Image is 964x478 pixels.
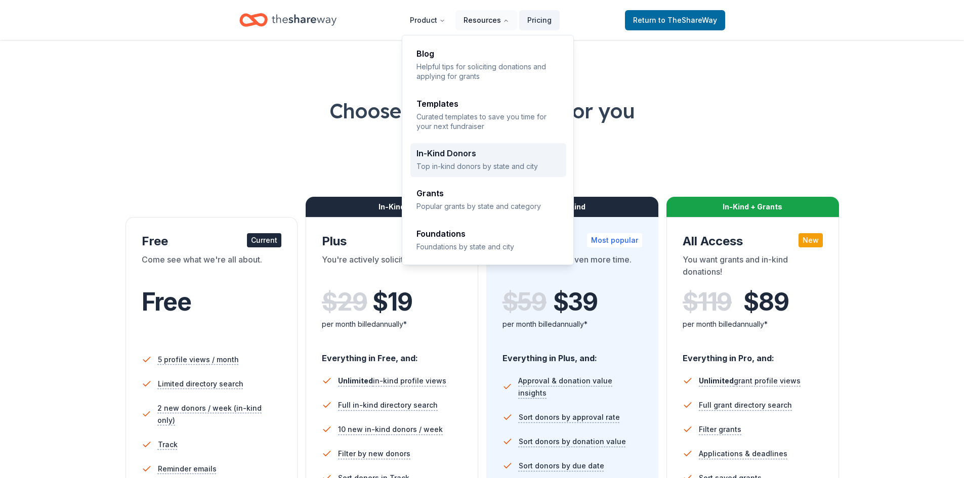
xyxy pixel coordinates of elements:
[338,399,438,411] span: Full in-kind directory search
[239,8,337,32] a: Home
[683,233,823,249] div: All Access
[799,233,823,247] div: New
[519,411,620,423] span: Sort donors by approval rate
[410,94,566,138] a: TemplatesCurated templates to save you time for your next fundraiser
[633,14,717,26] span: Return
[158,378,243,390] span: Limited directory search
[416,62,560,81] p: Helpful tips for soliciting donations and applying for grants
[142,287,191,317] span: Free
[306,197,478,217] div: In-Kind
[502,253,643,282] div: You want to save even more time.
[699,399,792,411] span: Full grant directory search
[416,112,560,132] p: Curated templates to save you time for your next fundraiser
[157,402,281,426] span: 2 new donors / week (in-kind only)
[338,376,373,385] span: Unlimited
[683,318,823,330] div: per month billed annually*
[699,376,801,385] span: grant profile views
[587,233,642,247] div: Most popular
[666,197,839,217] div: In-Kind + Grants
[40,97,924,125] h1: Choose the perfect plan for you
[142,253,282,282] div: Come see what we're all about.
[158,439,178,451] span: Track
[322,343,462,365] div: Everything in Free, and:
[410,143,566,177] a: In-Kind DonorsTop in-kind donors by state and city
[158,354,239,366] span: 5 profile views / month
[743,288,788,316] span: $ 89
[553,288,598,316] span: $ 39
[416,100,560,108] div: Templates
[416,230,560,238] div: Foundations
[322,253,462,282] div: You're actively soliciting donations.
[455,10,517,30] button: Resources
[699,376,734,385] span: Unlimited
[416,189,560,197] div: Grants
[519,436,626,448] span: Sort donors by donation value
[683,253,823,282] div: You want grants and in-kind donations!
[322,318,462,330] div: per month billed annually*
[142,233,282,249] div: Free
[372,288,412,316] span: $ 19
[519,10,560,30] a: Pricing
[699,423,741,436] span: Filter grants
[416,161,560,171] p: Top in-kind donors by state and city
[416,242,560,251] p: Foundations by state and city
[322,233,462,249] div: Plus
[416,201,560,211] p: Popular grants by state and category
[402,10,453,30] button: Product
[416,149,560,157] div: In-Kind Donors
[247,233,281,247] div: Current
[519,460,604,472] span: Sort donors by due date
[625,10,725,30] a: Returnto TheShareWay
[502,318,643,330] div: per month billed annually*
[338,448,410,460] span: Filter by new donors
[158,463,217,475] span: Reminder emails
[402,8,560,32] nav: Main
[410,224,566,257] a: FoundationsFoundations by state and city
[416,50,560,58] div: Blog
[683,343,823,365] div: Everything in Pro, and:
[410,183,566,217] a: GrantsPopular grants by state and category
[699,448,787,460] span: Applications & deadlines
[402,35,574,266] div: Resources
[658,16,717,24] span: to TheShareWay
[518,375,642,399] span: Approval & donation value insights
[502,343,643,365] div: Everything in Plus, and:
[338,376,446,385] span: in-kind profile views
[410,44,566,88] a: BlogHelpful tips for soliciting donations and applying for grants
[338,423,443,436] span: 10 new in-kind donors / week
